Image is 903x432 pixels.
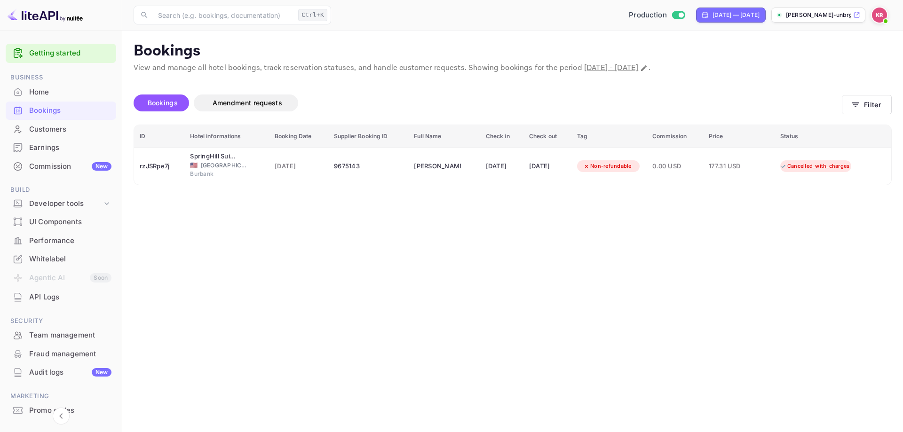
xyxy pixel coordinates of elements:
div: 9675143 [334,159,403,174]
div: [DATE] — [DATE] [713,11,760,19]
div: Home [6,83,116,102]
span: Build [6,185,116,195]
div: rzJSRpe7j [140,159,179,174]
div: Fraud management [6,345,116,363]
span: [DATE] [275,161,323,172]
a: Customers [6,120,116,138]
a: Fraud management [6,345,116,362]
span: 177.31 USD [709,161,756,172]
button: Change date range [639,63,649,73]
input: Search (e.g. bookings, documentation) [152,6,294,24]
span: 0.00 USD [652,161,697,172]
div: Bookings [29,105,111,116]
a: Getting started [29,48,111,59]
a: CommissionNew [6,157,116,175]
p: [PERSON_NAME]-unbrg.[PERSON_NAME]... [786,11,851,19]
th: Check in [480,125,523,148]
span: United States of America [190,162,198,168]
a: Promo codes [6,401,116,419]
div: Getting started [6,44,116,63]
div: CommissionNew [6,157,116,176]
div: UI Components [29,217,111,228]
div: Fraud management [29,349,111,360]
span: [GEOGRAPHIC_DATA] [201,161,248,170]
a: API Logs [6,288,116,306]
a: Team management [6,326,116,344]
button: Collapse navigation [53,408,70,424]
div: Customers [29,124,111,135]
th: ID [134,125,184,148]
div: Promo codes [6,401,116,420]
span: Production [629,10,667,21]
div: UI Components [6,213,116,231]
div: New [92,162,111,171]
div: API Logs [29,292,111,303]
div: Performance [6,232,116,250]
th: Price [703,125,775,148]
th: Hotel informations [184,125,269,148]
div: Bookings [6,102,116,120]
div: Ctrl+K [298,9,327,21]
a: Bookings [6,102,116,119]
span: Security [6,316,116,326]
th: Tag [571,125,647,148]
div: account-settings tabs [134,94,842,111]
th: Check out [523,125,571,148]
th: Supplier Booking ID [328,125,408,148]
img: LiteAPI logo [8,8,83,23]
div: SpringHill Suites Los Angeles Burbank/Downtown [190,152,237,161]
div: Earnings [29,142,111,153]
div: Whitelabel [29,254,111,265]
button: Filter [842,95,892,114]
a: Home [6,83,116,101]
a: Earnings [6,139,116,156]
div: Customers [6,120,116,139]
a: Performance [6,232,116,249]
div: Team management [6,326,116,345]
th: Status [775,125,891,148]
a: Whitelabel [6,250,116,267]
th: Booking Date [269,125,328,148]
div: New [92,368,111,377]
img: Kobus Roux [872,8,887,23]
span: Bookings [148,99,178,107]
div: Team management [29,330,111,341]
div: Audit logsNew [6,363,116,382]
div: Michael Nouri [414,159,461,174]
span: [DATE] - [DATE] [584,63,638,73]
div: Developer tools [29,198,102,209]
span: Burbank [190,170,237,178]
div: Developer tools [6,196,116,212]
th: Full Name [408,125,480,148]
span: Business [6,72,116,83]
div: Cancelled_with_charges [774,160,856,172]
div: [DATE] [529,159,566,174]
div: Commission [29,161,111,172]
p: View and manage all hotel bookings, track reservation statuses, and handle customer requests. Sho... [134,63,892,74]
th: Commission [647,125,703,148]
div: Non-refundable [577,160,638,172]
div: [DATE] [486,159,518,174]
div: API Logs [6,288,116,306]
div: Home [29,87,111,98]
a: Audit logsNew [6,363,116,381]
table: booking table [134,125,891,185]
a: UI Components [6,213,116,230]
div: Promo codes [29,405,111,416]
span: Amendment requests [213,99,282,107]
div: Switch to Sandbox mode [625,10,689,21]
span: Marketing [6,391,116,401]
div: Audit logs [29,367,111,378]
div: Performance [29,236,111,246]
p: Bookings [134,42,892,61]
div: Earnings [6,139,116,157]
